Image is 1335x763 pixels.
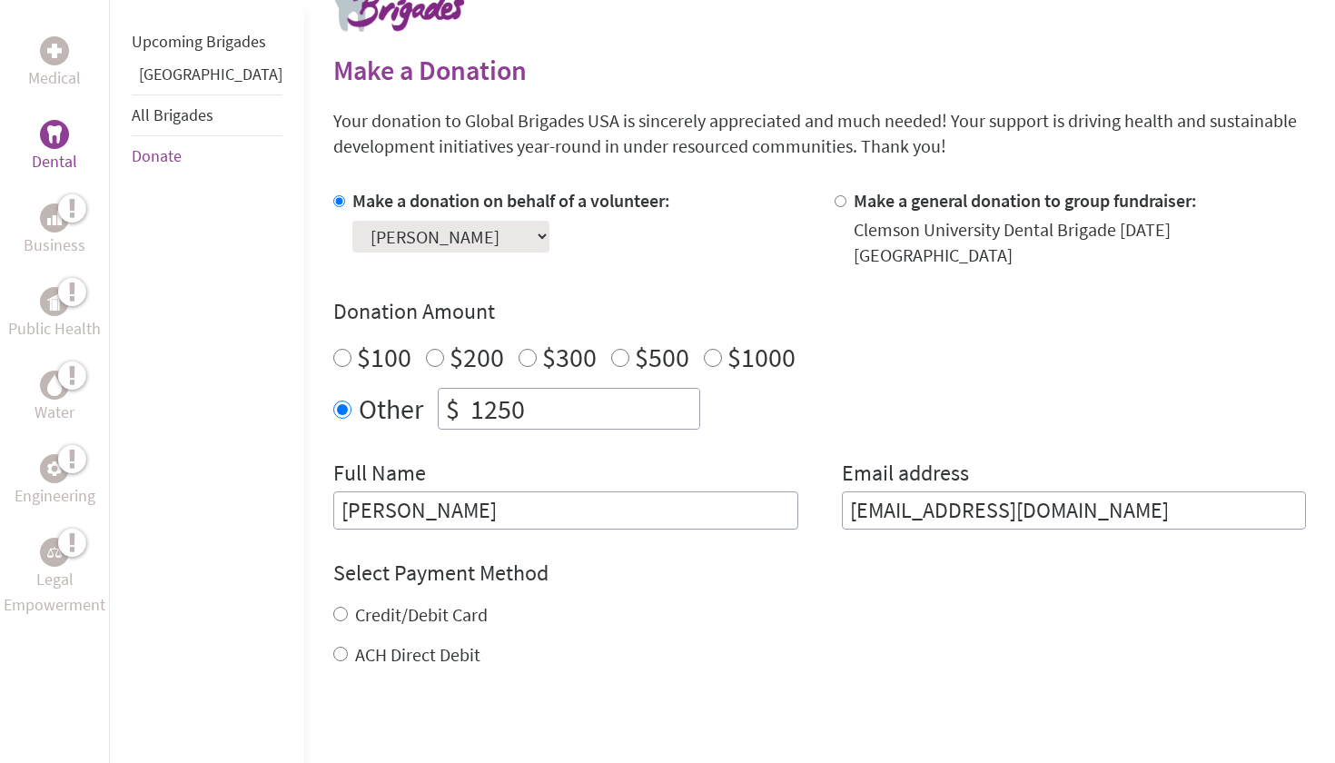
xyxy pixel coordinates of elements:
a: DentalDental [32,120,77,174]
img: Water [47,374,62,395]
img: Engineering [47,461,62,476]
div: Legal Empowerment [40,538,69,567]
label: $100 [357,340,411,374]
label: Make a donation on behalf of a volunteer: [352,189,670,212]
a: EngineeringEngineering [15,454,95,509]
label: $300 [542,340,597,374]
a: WaterWater [35,371,74,425]
label: $1000 [727,340,796,374]
h4: Donation Amount [333,297,1306,326]
div: Business [40,203,69,233]
p: Your donation to Global Brigades USA is sincerely appreciated and much needed! Your support is dr... [333,108,1306,159]
input: Enter Full Name [333,491,798,530]
label: $200 [450,340,504,374]
img: Medical [47,44,62,58]
a: MedicalMedical [28,36,81,91]
p: Business [24,233,85,258]
div: Dental [40,120,69,149]
img: Dental [47,125,62,143]
label: ACH Direct Debit [355,643,480,666]
label: Other [359,388,423,430]
img: Legal Empowerment [47,547,62,558]
label: Email address [842,459,969,491]
li: Upcoming Brigades [132,22,282,62]
label: Credit/Debit Card [355,603,488,626]
label: Make a general donation to group fundraiser: [854,189,1197,212]
div: Engineering [40,454,69,483]
li: Panama [132,62,282,94]
div: $ [439,389,467,429]
p: Public Health [8,316,101,342]
label: Full Name [333,459,426,491]
p: Legal Empowerment [4,567,105,618]
div: Public Health [40,287,69,316]
p: Water [35,400,74,425]
a: Legal EmpowermentLegal Empowerment [4,538,105,618]
a: Public HealthPublic Health [8,287,101,342]
div: Medical [40,36,69,65]
p: Medical [28,65,81,91]
a: [GEOGRAPHIC_DATA] [139,64,282,84]
div: Clemson University Dental Brigade [DATE] [GEOGRAPHIC_DATA] [854,217,1307,268]
li: All Brigades [132,94,282,136]
a: BusinessBusiness [24,203,85,258]
label: $500 [635,340,689,374]
img: Public Health [47,292,62,311]
p: Engineering [15,483,95,509]
p: Dental [32,149,77,174]
img: Business [47,211,62,225]
div: Water [40,371,69,400]
h2: Make a Donation [333,54,1306,86]
input: Enter Amount [467,389,699,429]
h4: Select Payment Method [333,559,1306,588]
input: Your Email [842,491,1307,530]
a: All Brigades [132,104,213,125]
li: Donate [132,136,282,176]
a: Donate [132,145,182,166]
a: Upcoming Brigades [132,31,266,52]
